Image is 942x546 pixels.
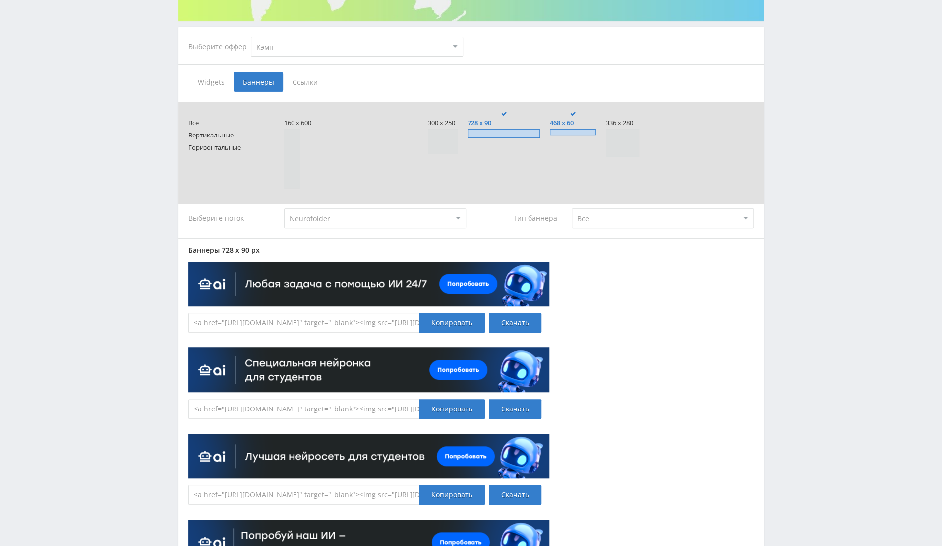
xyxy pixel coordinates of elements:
a: Скачать [489,399,541,419]
span: 468 x 60 [550,119,596,127]
div: Выберите оффер [188,43,251,51]
div: Выберите поток [188,208,275,228]
span: 336 x 280 [606,119,639,127]
span: Горизонтальные [188,144,265,151]
span: 300 x 250 [428,119,458,127]
span: Все [188,119,265,127]
span: Вертикальные [188,132,265,139]
span: Баннеры [234,72,283,92]
a: Скачать [489,485,541,505]
div: Копировать [419,399,485,419]
span: Widgets [188,72,234,92]
span: Ссылки [283,72,327,92]
div: Копировать [419,485,485,505]
span: 728 x 90 [468,119,540,127]
div: Баннеры 728 x 90 px [188,246,754,254]
a: Скачать [489,313,541,333]
div: Копировать [419,313,485,333]
div: Тип баннера [475,208,562,228]
span: 160 x 600 [284,119,311,127]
